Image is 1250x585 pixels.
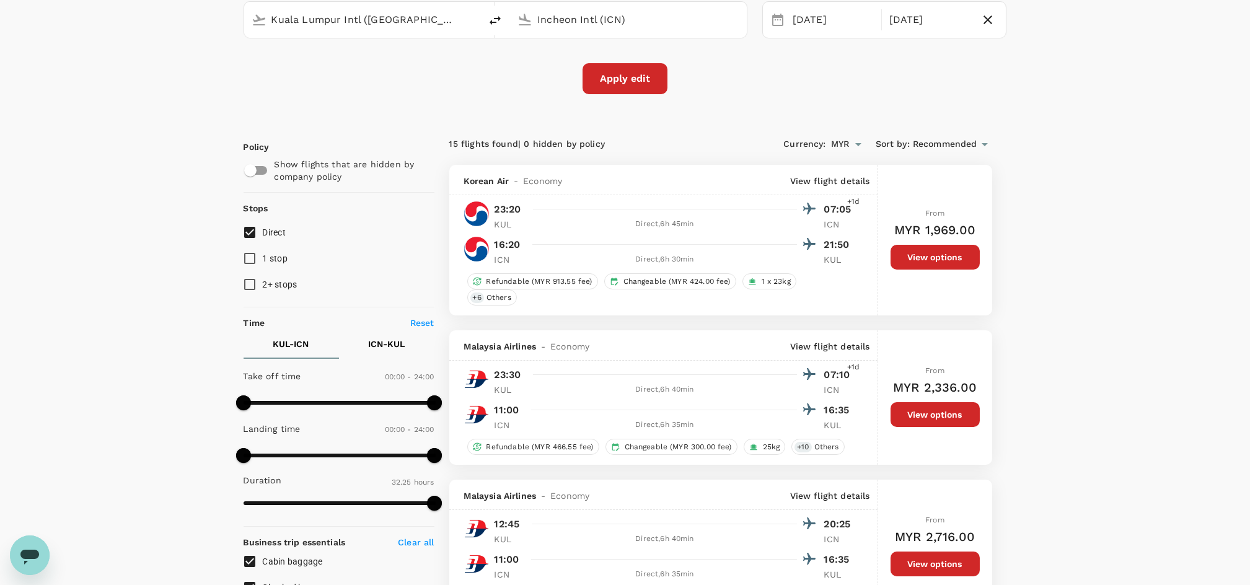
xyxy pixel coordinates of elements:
[605,439,737,455] div: Changeable (MYR 300.00 fee)
[244,141,255,153] p: Policy
[533,218,797,231] div: Direct , 6h 45min
[464,552,489,576] img: MH
[495,253,526,266] p: ICN
[891,245,980,270] button: View options
[482,276,597,287] span: Refundable (MYR 913.55 fee)
[244,370,301,382] p: Take off time
[509,175,523,187] span: -
[824,253,855,266] p: KUL
[925,516,944,524] span: From
[271,10,455,29] input: Depart from
[533,253,797,266] div: Direct , 6h 30min
[604,273,736,289] div: Changeable (MYR 424.00 fee)
[537,10,721,29] input: Going to
[824,517,855,532] p: 20:25
[495,419,526,431] p: ICN
[894,220,975,240] h6: MYR 1,969.00
[472,18,474,20] button: Open
[824,218,855,231] p: ICN
[495,202,521,217] p: 23:20
[263,253,288,263] span: 1 stop
[495,517,520,532] p: 12:45
[244,423,301,435] p: Landing time
[824,568,855,581] p: KUL
[891,552,980,576] button: View options
[850,136,867,153] button: Open
[790,340,870,353] p: View flight details
[495,218,526,231] p: KUL
[738,18,741,20] button: Open
[385,425,434,434] span: 00:00 - 24:00
[464,340,537,353] span: Malaysia Airlines
[893,377,977,397] h6: MYR 2,336.00
[744,439,786,455] div: 25kg
[533,419,797,431] div: Direct , 6h 35min
[464,490,537,502] span: Malaysia Airlines
[824,419,855,431] p: KUL
[495,237,521,252] p: 16:20
[464,175,509,187] span: Korean Air
[536,340,550,353] span: -
[244,474,281,486] p: Duration
[758,442,785,452] span: 25kg
[790,175,870,187] p: View flight details
[263,227,286,237] span: Direct
[392,478,434,486] span: 32.25 hours
[583,63,667,94] button: Apply edit
[410,317,434,329] p: Reset
[482,442,599,452] span: Refundable (MYR 466.55 fee)
[533,533,797,545] div: Direct , 6h 40min
[464,237,489,262] img: KE
[495,384,526,396] p: KUL
[620,442,737,452] span: Changeable (MYR 300.00 fee)
[809,442,844,452] span: Others
[824,403,855,418] p: 16:35
[495,552,519,567] p: 11:00
[847,196,860,208] span: +1d
[398,536,434,548] p: Clear all
[783,138,825,151] span: Currency :
[550,340,589,353] span: Economy
[10,535,50,575] iframe: Button to launch messaging window
[523,175,562,187] span: Economy
[464,516,489,541] img: MH
[495,568,526,581] p: ICN
[794,442,811,452] span: + 10
[495,403,519,418] p: 11:00
[464,402,489,427] img: MH
[884,8,975,32] div: [DATE]
[757,276,796,287] span: 1 x 23kg
[368,338,405,350] p: ICN - KUL
[244,203,268,213] strong: Stops
[495,533,526,545] p: KUL
[536,490,550,502] span: -
[618,276,736,287] span: Changeable (MYR 424.00 fee)
[550,490,589,502] span: Economy
[895,527,975,547] h6: MYR 2,716.00
[244,317,265,329] p: Time
[464,367,489,392] img: MH
[244,537,346,547] strong: Business trip essentials
[824,533,855,545] p: ICN
[847,361,860,374] span: +1d
[791,439,844,455] div: +10Others
[913,138,977,151] span: Recommended
[467,439,599,455] div: Refundable (MYR 466.55 fee)
[891,402,980,427] button: View options
[495,367,521,382] p: 23:30
[824,237,855,252] p: 21:50
[275,158,426,183] p: Show flights that are hidden by company policy
[790,490,870,502] p: View flight details
[876,138,910,151] span: Sort by :
[824,384,855,396] p: ICN
[925,209,944,218] span: From
[467,289,517,306] div: +6Others
[470,292,484,303] span: + 6
[449,138,721,151] div: 15 flights found | 0 hidden by policy
[464,201,489,226] img: KE
[533,568,797,581] div: Direct , 6h 35min
[824,202,855,217] p: 07:05
[467,273,598,289] div: Refundable (MYR 913.55 fee)
[273,338,309,350] p: KUL - ICN
[385,372,434,381] span: 00:00 - 24:00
